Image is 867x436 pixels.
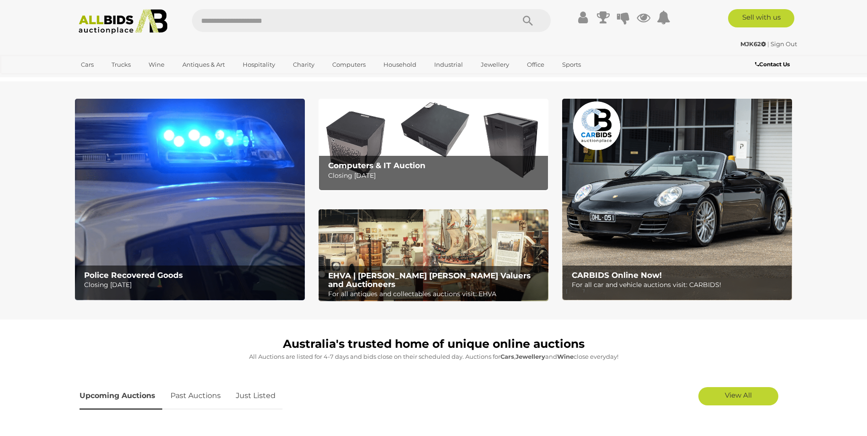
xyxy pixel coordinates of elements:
[725,391,752,399] span: View All
[328,161,426,170] b: Computers & IT Auction
[572,279,787,291] p: For all car and vehicle auctions visit: CARBIDS!
[740,40,766,48] strong: MJK62
[740,40,767,48] a: MJK62
[287,57,320,72] a: Charity
[328,271,531,289] b: EHVA | [PERSON_NAME] [PERSON_NAME] Valuers and Auctioneers
[767,40,769,48] span: |
[516,353,545,360] strong: Jewellery
[319,99,548,191] img: Computers & IT Auction
[328,170,543,181] p: Closing [DATE]
[75,72,152,87] a: [GEOGRAPHIC_DATA]
[521,57,550,72] a: Office
[237,57,281,72] a: Hospitality
[328,288,543,300] p: For all antiques and collectables auctions visit: EHVA
[428,57,469,72] a: Industrial
[176,57,231,72] a: Antiques & Art
[80,383,162,409] a: Upcoming Auctions
[556,57,587,72] a: Sports
[755,61,790,68] b: Contact Us
[229,383,282,409] a: Just Listed
[80,351,788,362] p: All Auctions are listed for 4-7 days and bids close on their scheduled day. Auctions for , and cl...
[505,9,551,32] button: Search
[164,383,228,409] a: Past Auctions
[562,99,792,300] a: CARBIDS Online Now! CARBIDS Online Now! For all car and vehicle auctions visit: CARBIDS!
[755,59,792,69] a: Contact Us
[572,271,662,280] b: CARBIDS Online Now!
[75,99,305,300] a: Police Recovered Goods Police Recovered Goods Closing [DATE]
[319,209,548,302] a: EHVA | Evans Hastings Valuers and Auctioneers EHVA | [PERSON_NAME] [PERSON_NAME] Valuers and Auct...
[319,209,548,302] img: EHVA | Evans Hastings Valuers and Auctioneers
[319,99,548,191] a: Computers & IT Auction Computers & IT Auction Closing [DATE]
[74,9,173,34] img: Allbids.com.au
[698,387,778,405] a: View All
[771,40,797,48] a: Sign Out
[75,57,100,72] a: Cars
[557,353,574,360] strong: Wine
[75,99,305,300] img: Police Recovered Goods
[378,57,422,72] a: Household
[728,9,794,27] a: Sell with us
[106,57,137,72] a: Trucks
[143,57,170,72] a: Wine
[84,279,299,291] p: Closing [DATE]
[562,99,792,300] img: CARBIDS Online Now!
[475,57,515,72] a: Jewellery
[80,338,788,351] h1: Australia's trusted home of unique online auctions
[500,353,514,360] strong: Cars
[326,57,372,72] a: Computers
[84,271,183,280] b: Police Recovered Goods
